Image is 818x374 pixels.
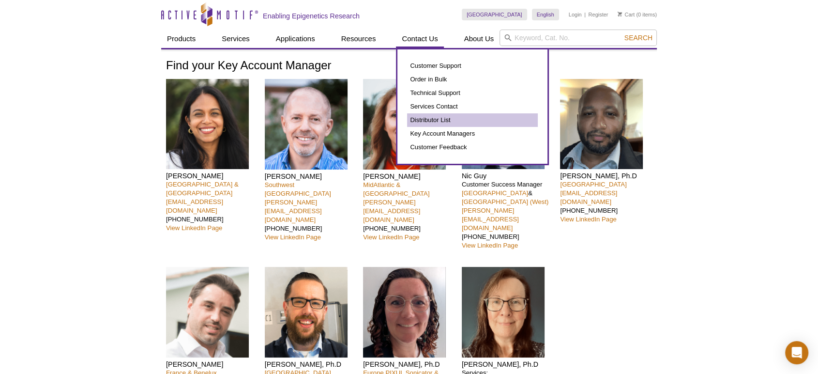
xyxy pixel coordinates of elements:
[265,79,348,170] img: Seth Rubin headshot
[618,11,635,18] a: Cart
[462,207,519,232] a: [PERSON_NAME][EMAIL_ADDRESS][DOMAIN_NAME]
[618,9,657,20] li: (0 items)
[462,360,553,369] h4: [PERSON_NAME], Ph.D
[407,127,538,140] a: Key Account Managers
[407,59,538,73] a: Customer Support
[265,234,321,241] a: View LinkedIn Page
[363,172,454,181] h4: [PERSON_NAME]
[500,30,657,46] input: Keyword, Cat. No.
[584,9,586,20] li: |
[363,181,454,242] p: [PHONE_NUMBER]
[335,30,382,48] a: Resources
[560,181,626,188] a: [GEOGRAPHIC_DATA]
[161,30,201,48] a: Products
[166,181,239,197] a: [GEOGRAPHIC_DATA] & [GEOGRAPHIC_DATA]
[265,172,356,181] h4: [PERSON_NAME]
[560,79,643,170] img: Kevin Celestrin headshot
[407,73,538,86] a: Order in Bulk
[166,171,258,180] h4: [PERSON_NAME]
[166,59,652,73] h1: Find your Key Account Manager
[265,267,348,358] img: Matthias Spiller-Becker headshot
[363,267,446,358] img: Anne-Sophie Ay-Berthomieu headshot
[462,189,528,197] a: [GEOGRAPHIC_DATA]
[462,242,518,249] a: View LinkedIn Page
[588,11,608,18] a: Register
[363,79,446,170] img: Patrisha Femia headshot
[407,140,538,154] a: Customer Feedback
[166,360,258,369] h4: [PERSON_NAME]
[363,234,419,241] a: View LinkedIn Page
[265,199,322,223] a: [PERSON_NAME][EMAIL_ADDRESS][DOMAIN_NAME]
[166,198,223,214] a: [EMAIL_ADDRESS][DOMAIN_NAME]
[560,171,651,180] h4: [PERSON_NAME], Ph.D
[396,30,443,48] a: Contact Us
[216,30,256,48] a: Services
[166,267,249,358] img: Clément Proux headshot
[363,360,454,369] h4: [PERSON_NAME], Ph.D
[618,12,622,16] img: Your Cart
[166,224,222,232] a: View LinkedIn Page
[462,9,527,20] a: [GEOGRAPHIC_DATA]
[166,79,249,170] img: Nivanka Paranavitana headshot
[407,86,538,100] a: Technical Support
[560,180,651,224] p: [PHONE_NUMBER]
[785,341,808,364] div: Open Intercom Messenger
[265,360,356,369] h4: [PERSON_NAME], Ph.D
[621,33,655,42] button: Search
[458,30,500,48] a: About Us
[462,171,553,180] h4: Nic Guy
[569,11,582,18] a: Login
[363,199,420,223] a: [PERSON_NAME][EMAIL_ADDRESS][DOMAIN_NAME]
[462,180,553,250] p: Customer Success Manager & [PHONE_NUMBER]
[166,180,258,233] p: [PHONE_NUMBER]
[265,181,331,197] a: Southwest [GEOGRAPHIC_DATA]
[265,181,356,242] p: [PHONE_NUMBER]
[560,216,616,223] a: View LinkedIn Page
[624,34,652,42] span: Search
[462,198,549,205] a: [GEOGRAPHIC_DATA] (West)
[407,100,538,113] a: Services Contact
[560,189,617,205] a: [EMAIL_ADDRESS][DOMAIN_NAME]
[532,9,559,20] a: English
[363,181,429,197] a: MidAtlantic & [GEOGRAPHIC_DATA]
[462,267,545,358] img: Michelle Wragg headshot
[263,12,360,20] h2: Enabling Epigenetics Research
[407,113,538,127] a: Distributor List
[270,30,321,48] a: Applications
